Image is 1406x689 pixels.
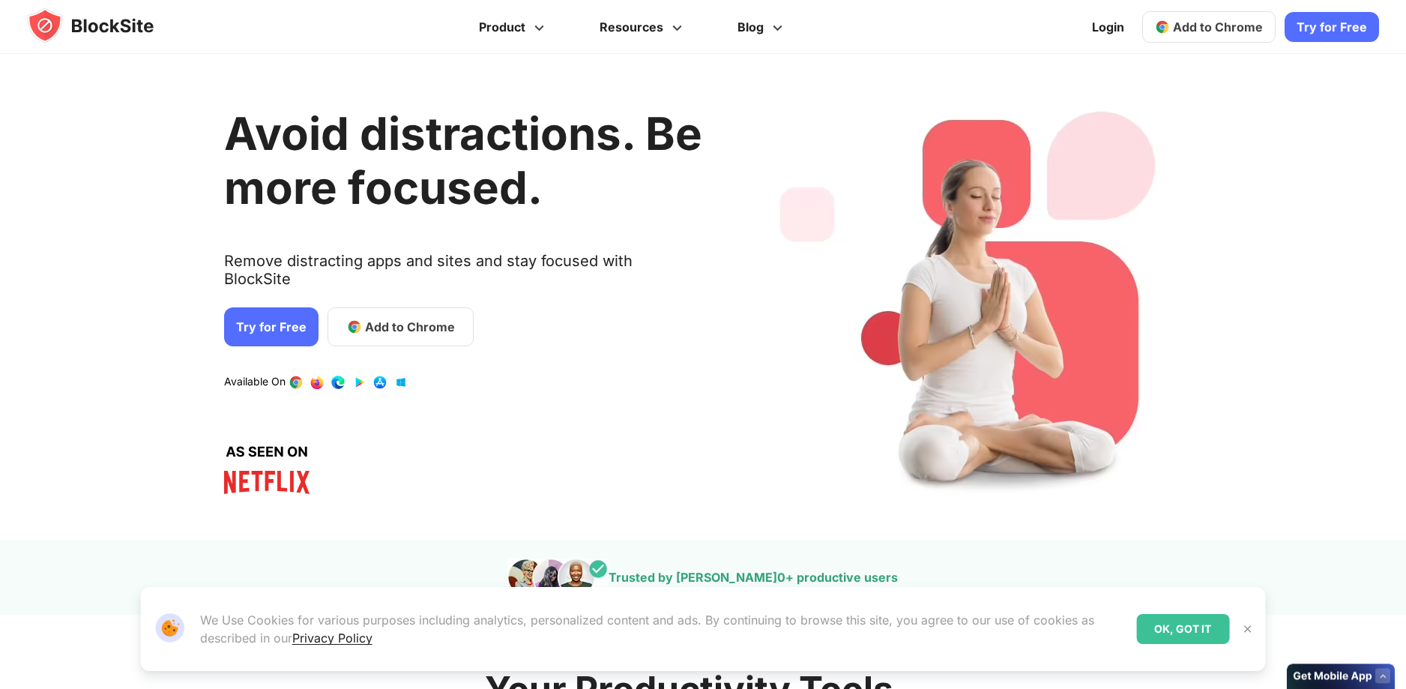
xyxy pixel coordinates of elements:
a: Privacy Policy [292,631,372,646]
button: Close [1237,619,1257,639]
img: blocksite-icon.5d769676.svg [27,7,183,43]
a: Try for Free [224,307,319,346]
a: Add to Chrome [328,307,474,346]
span: Add to Chrome [1173,19,1263,34]
span: Add to Chrome [365,318,455,336]
a: Add to Chrome [1142,11,1276,43]
p: We Use Cookies for various purposes including analytics, personalized content and ads. By continu... [200,611,1125,647]
img: pepole images [507,559,609,596]
h1: Avoid distractions. Be more focused. [224,106,702,214]
text: Available On [224,375,286,390]
text: Remove distracting apps and sites and stay focused with BlockSite [224,252,702,300]
img: Close [1241,623,1253,635]
a: Try for Free [1285,12,1379,42]
div: OK, GOT IT [1136,614,1229,644]
a: Login [1083,9,1133,45]
img: chrome-icon.svg [1155,19,1170,34]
